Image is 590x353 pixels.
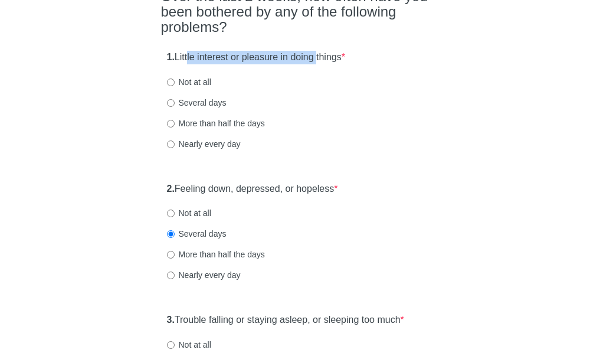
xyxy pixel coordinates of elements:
[167,140,175,148] input: Nearly every day
[167,339,211,351] label: Not at all
[167,99,175,107] input: Several days
[167,249,265,260] label: More than half the days
[167,117,265,129] label: More than half the days
[167,79,175,86] input: Not at all
[167,76,211,88] label: Not at all
[167,97,227,109] label: Several days
[167,230,175,238] input: Several days
[167,315,175,325] strong: 3.
[167,210,175,217] input: Not at all
[167,207,211,219] label: Not at all
[167,341,175,349] input: Not at all
[167,138,241,150] label: Nearly every day
[167,272,175,279] input: Nearly every day
[167,52,175,62] strong: 1.
[167,269,241,281] label: Nearly every day
[167,313,404,327] label: Trouble falling or staying asleep, or sleeping too much
[167,120,175,128] input: More than half the days
[167,51,345,64] label: Little interest or pleasure in doing things
[167,251,175,259] input: More than half the days
[167,184,175,194] strong: 2.
[167,182,338,196] label: Feeling down, depressed, or hopeless
[167,228,227,240] label: Several days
